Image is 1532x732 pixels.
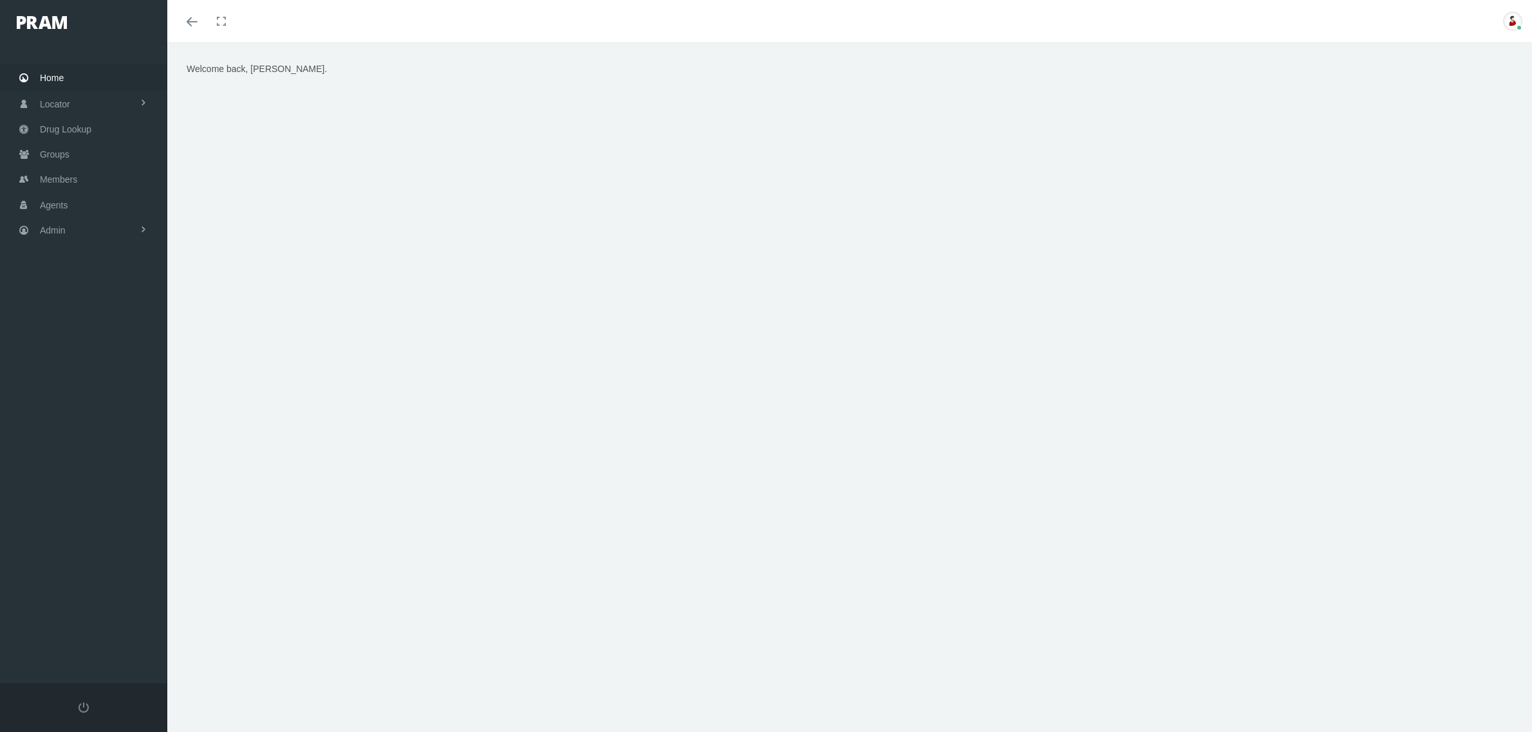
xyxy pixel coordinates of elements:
[40,218,66,242] span: Admin
[40,193,68,217] span: Agents
[40,117,91,142] span: Drug Lookup
[187,64,327,74] span: Welcome back, [PERSON_NAME].
[17,16,67,29] img: PRAM_20_x_78.png
[40,142,69,167] span: Groups
[1503,12,1522,31] img: S_Profile_Picture_701.jpg
[40,167,77,192] span: Members
[40,92,70,116] span: Locator
[40,66,64,90] span: Home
